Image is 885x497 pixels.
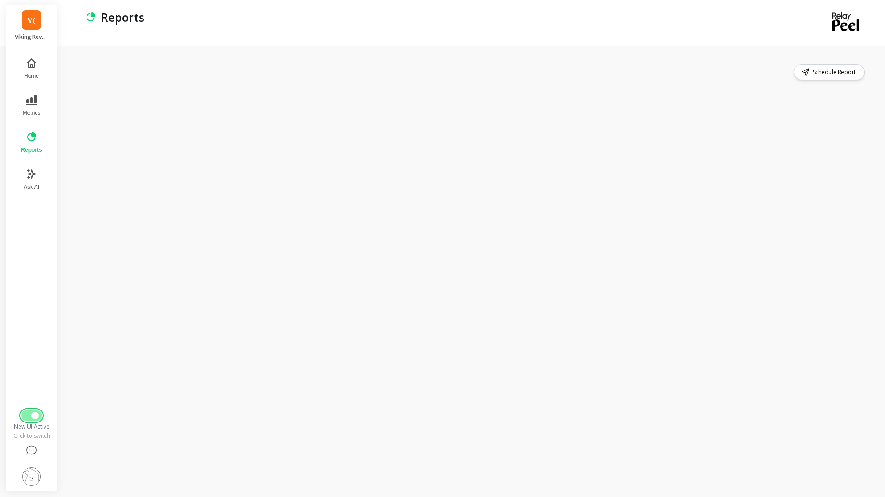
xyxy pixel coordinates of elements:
button: Switch to Legacy UI [21,410,42,421]
p: Reports [101,9,144,25]
span: Ask AI [24,183,39,191]
span: Schedule Report [813,68,859,77]
img: profile picture [22,467,41,486]
div: New UI Active [12,423,51,430]
button: Metrics [15,89,47,122]
div: Click to switch [12,432,51,440]
p: Viking Revolution (Essor) [15,33,49,41]
button: Home [15,52,47,85]
span: Home [24,72,39,80]
button: Settings [12,462,51,491]
span: Metrics [23,109,41,117]
button: Schedule Report [794,64,865,80]
button: Ask AI [15,163,47,196]
span: V( [28,15,35,25]
button: Reports [15,126,47,159]
iframe: Omni Embed [78,87,866,478]
button: Help [12,440,51,462]
span: Reports [21,146,42,154]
